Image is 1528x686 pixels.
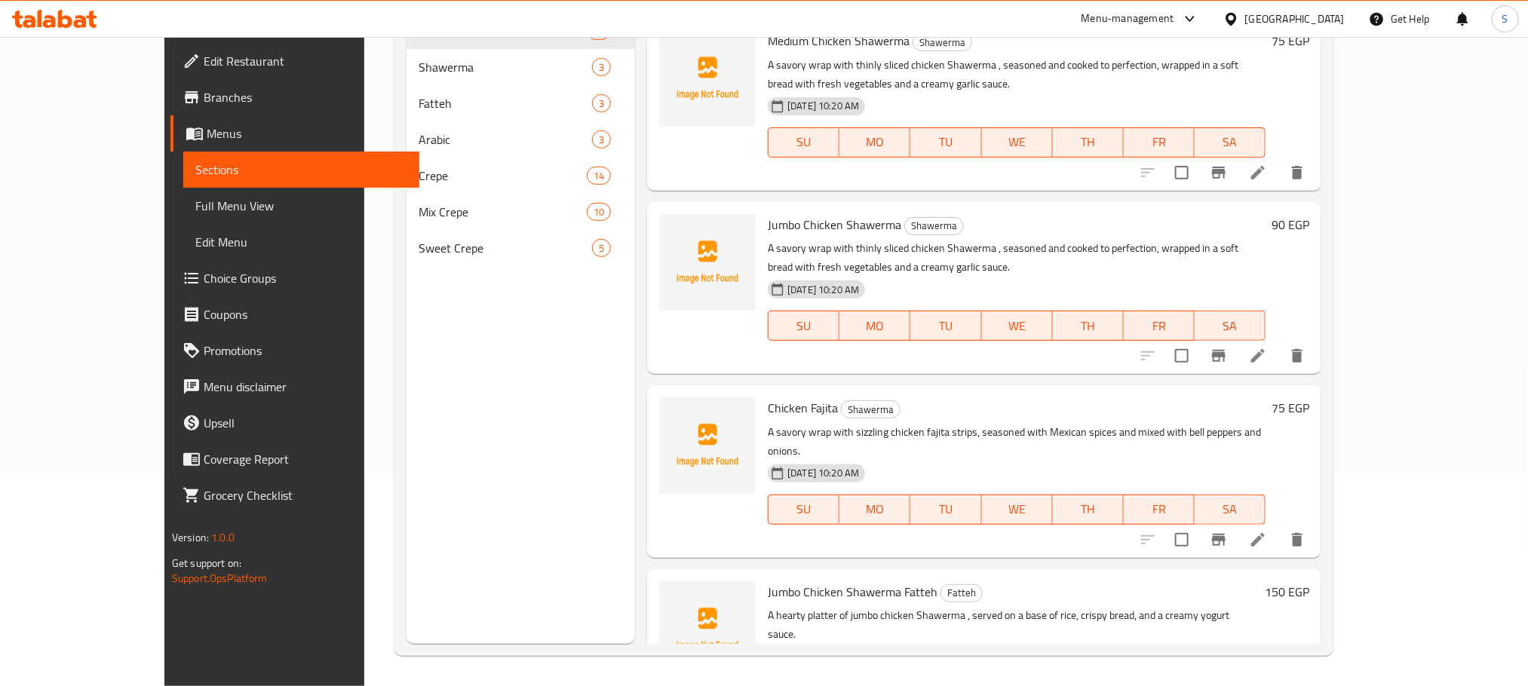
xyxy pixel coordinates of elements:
[781,99,865,113] span: [DATE] 10:20 AM
[839,495,910,525] button: MO
[204,378,407,396] span: Menu disclaimer
[659,214,756,311] img: Jumbo Chicken Shawerma
[1201,131,1260,153] span: SA
[768,606,1259,644] p: A hearty platter of jumbo chicken Shawerma , served on a base of rice, crispy bread, and a creamy...
[1130,131,1189,153] span: FR
[1053,127,1124,158] button: TH
[170,477,419,513] a: Grocery Checklist
[910,495,981,525] button: TU
[941,584,982,602] span: Fatteh
[172,553,241,573] span: Get support on:
[1249,347,1267,365] a: Edit menu item
[407,194,635,230] div: Mix Crepe10
[1124,311,1195,341] button: FR
[195,197,407,215] span: Full Menu View
[1130,315,1189,337] span: FR
[839,311,910,341] button: MO
[1201,155,1237,191] button: Branch-specific-item
[419,203,587,221] span: Mix Crepe
[1279,155,1315,191] button: delete
[588,205,610,219] span: 10
[905,217,963,234] span: Shawerma
[407,121,635,158] div: Arabic3
[1195,311,1266,341] button: SA
[775,315,833,337] span: SU
[982,311,1053,341] button: WE
[588,169,610,183] span: 14
[1166,524,1198,556] span: Select to update
[768,580,937,603] span: Jumbo Chicken Shawerma Fatteh
[775,131,833,153] span: SU
[781,283,865,297] span: [DATE] 10:20 AM
[592,130,611,149] div: items
[1053,311,1124,341] button: TH
[1265,581,1309,602] h6: 150 EGP
[916,131,975,153] span: TU
[659,30,756,127] img: Medium Chicken Shawerma
[1201,338,1237,374] button: Branch-specific-item
[407,49,635,85] div: Shawerma3
[1059,498,1118,520] span: TH
[768,311,839,341] button: SU
[207,124,407,142] span: Menus
[183,188,419,224] a: Full Menu View
[988,498,1047,520] span: WE
[982,495,1053,525] button: WE
[1272,397,1309,418] h6: 75 EGP
[172,568,268,588] a: Support.OpsPlatform
[768,423,1266,461] p: A savory wrap with sizzling chicken fajita strips, seasoned with Mexican spices and mixed with be...
[659,397,756,494] img: Chicken Fajita
[988,131,1047,153] span: WE
[659,581,756,678] img: Jumbo Chicken Shawerma Fatteh
[204,88,407,106] span: Branches
[419,239,592,257] div: Sweet Crepe
[1272,30,1309,51] h6: 75 EGP
[195,161,407,179] span: Sections
[593,241,610,256] span: 5
[587,167,611,185] div: items
[768,213,901,236] span: Jumbo Chicken Shawerma
[419,94,592,112] div: Fatteh
[1195,495,1266,525] button: SA
[1124,495,1195,525] button: FR
[768,397,838,419] span: Chicken Fajita
[842,401,900,418] span: Shawerma
[910,127,981,158] button: TU
[170,260,419,296] a: Choice Groups
[587,203,611,221] div: items
[170,296,419,332] a: Coupons
[211,528,235,547] span: 1.0.0
[910,311,981,341] button: TU
[204,414,407,432] span: Upsell
[904,217,964,235] div: Shawerma
[170,79,419,115] a: Branches
[1201,498,1260,520] span: SA
[419,167,587,185] span: Crepe
[916,315,975,337] span: TU
[204,305,407,323] span: Coupons
[170,405,419,441] a: Upsell
[204,52,407,70] span: Edit Restaurant
[913,33,972,51] div: Shawerma
[839,127,910,158] button: MO
[1124,127,1195,158] button: FR
[1166,157,1198,188] span: Select to update
[1249,531,1267,549] a: Edit menu item
[1245,11,1345,27] div: [GEOGRAPHIC_DATA]
[407,7,635,272] nav: Menu sections
[845,315,904,337] span: MO
[593,96,610,111] span: 3
[1166,340,1198,372] span: Select to update
[845,131,904,153] span: MO
[988,315,1047,337] span: WE
[593,60,610,75] span: 3
[775,498,833,520] span: SU
[982,127,1053,158] button: WE
[204,341,407,360] span: Promotions
[407,158,635,194] div: Crepe14
[170,115,419,152] a: Menus
[170,332,419,369] a: Promotions
[170,441,419,477] a: Coverage Report
[1502,11,1508,27] span: S
[419,130,592,149] span: Arabic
